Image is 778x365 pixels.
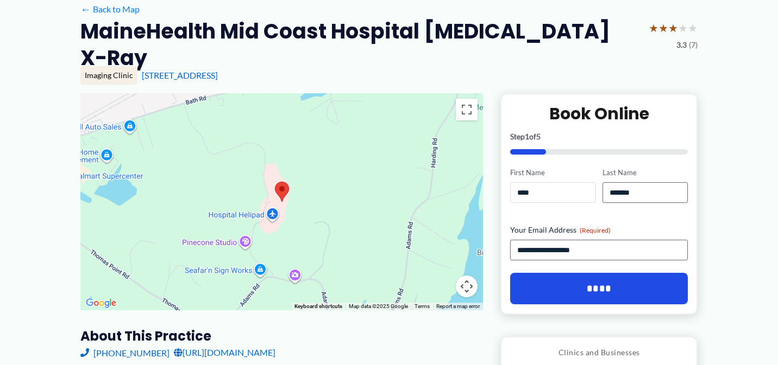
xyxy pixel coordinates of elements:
[510,345,688,360] p: Clinics and Businesses
[510,168,595,178] label: First Name
[80,66,137,85] div: Imaging Clinic
[349,303,408,309] span: Map data ©2025 Google
[80,344,170,361] a: [PHONE_NUMBER]
[83,296,119,310] a: Open this area in Google Maps (opens a new window)
[83,296,119,310] img: Google
[649,18,658,38] span: ★
[510,225,688,235] label: Your Email Address
[80,1,140,17] a: ←Back to Map
[510,103,688,124] h2: Book Online
[580,226,611,234] span: (Required)
[80,328,483,344] h3: About this practice
[689,38,698,52] span: (7)
[436,303,480,309] a: Report a map error
[80,4,91,14] span: ←
[456,276,478,297] button: Map camera controls
[536,132,541,141] span: 5
[676,38,687,52] span: 3.3
[510,133,688,140] p: Step of
[525,132,529,141] span: 1
[415,303,430,309] a: Terms
[80,18,640,72] h2: MaineHealth Mid Coast Hospital [MEDICAL_DATA] X-ray
[174,344,275,361] a: [URL][DOMAIN_NAME]
[678,18,688,38] span: ★
[294,303,342,310] button: Keyboard shortcuts
[456,99,478,120] button: Toggle fullscreen view
[603,168,688,178] label: Last Name
[688,18,698,38] span: ★
[658,18,668,38] span: ★
[668,18,678,38] span: ★
[142,70,218,80] a: [STREET_ADDRESS]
